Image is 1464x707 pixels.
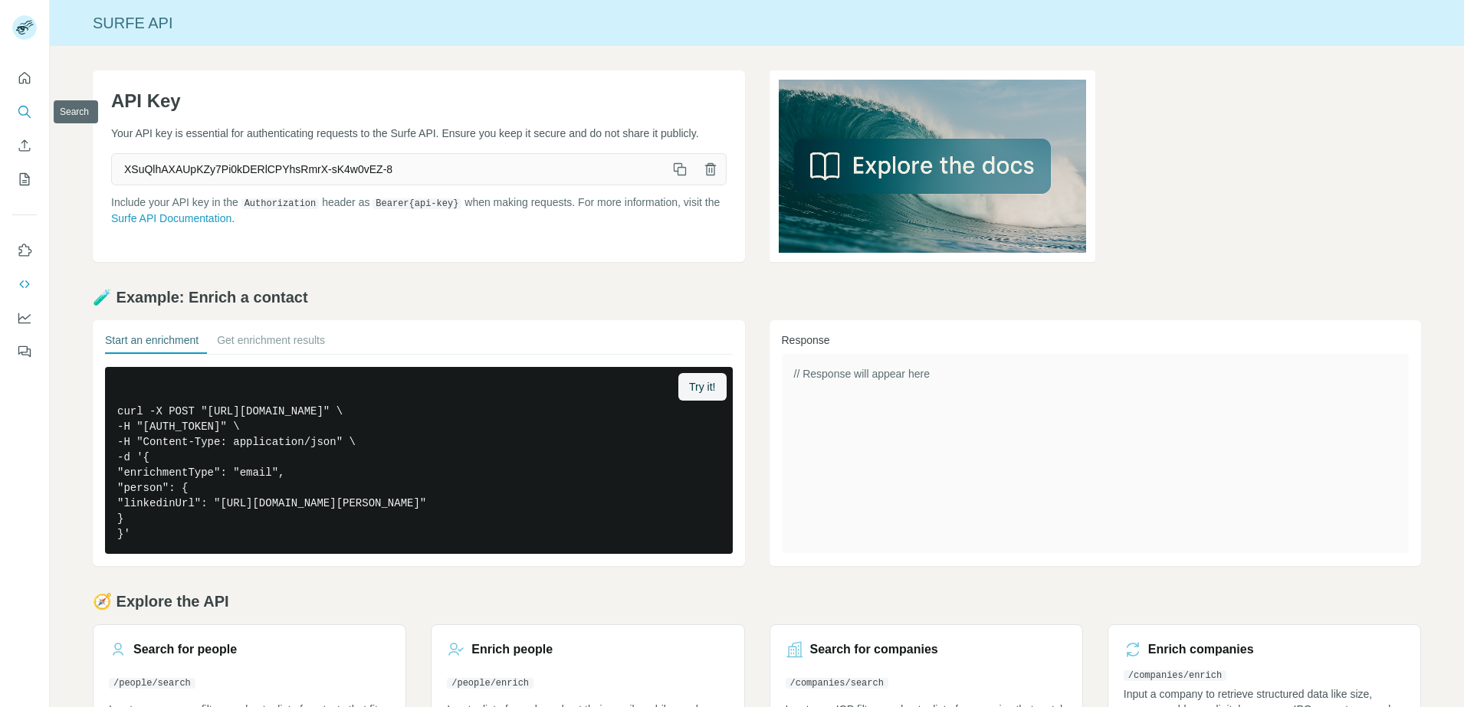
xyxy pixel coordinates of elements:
[111,195,727,226] p: Include your API key in the header as when making requests. For more information, visit the .
[12,165,37,193] button: My lists
[12,304,37,332] button: Dashboard
[12,338,37,365] button: Feedback
[105,332,199,354] button: Start an enrichment
[373,198,461,209] code: Bearer {api-key}
[241,198,320,209] code: Authorization
[111,89,727,113] h1: API Key
[111,212,231,224] a: Surfe API Documentation
[93,286,1421,308] h2: 🧪 Example: Enrich a contact
[678,373,726,401] button: Try it!
[12,237,37,264] button: Use Surfe on LinkedIn
[50,12,1464,34] div: Surfe API
[112,155,665,183] span: XSuQlhAXAUpKZy7Pi0kDERlCPYhsRmrX-sK4w0vEZ-8
[111,126,727,141] p: Your API key is essential for authenticating requests to the Surfe API. Ensure you keep it secure...
[12,64,37,92] button: Quick start
[1148,640,1254,659] h3: Enrich companies
[12,270,37,298] button: Use Surfe API
[93,591,1421,612] h2: 🧭 Explore the API
[105,367,733,554] pre: curl -X POST "[URL][DOMAIN_NAME]" \ -H "[AUTH_TOKEN]" \ -H "Content-Type: application/json" \ -d ...
[133,640,237,659] h3: Search for people
[794,368,930,380] span: // Response will appear here
[447,678,533,689] code: /people/enrich
[12,98,37,126] button: Search
[689,379,715,394] span: Try it!
[786,678,888,689] code: /companies/search
[217,332,325,354] button: Get enrichment results
[810,640,938,659] h3: Search for companies
[109,678,195,689] code: /people/search
[471,640,553,659] h3: Enrich people
[782,332,1410,348] h3: Response
[1124,670,1226,681] code: /companies/enrich
[12,132,37,159] button: Enrich CSV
